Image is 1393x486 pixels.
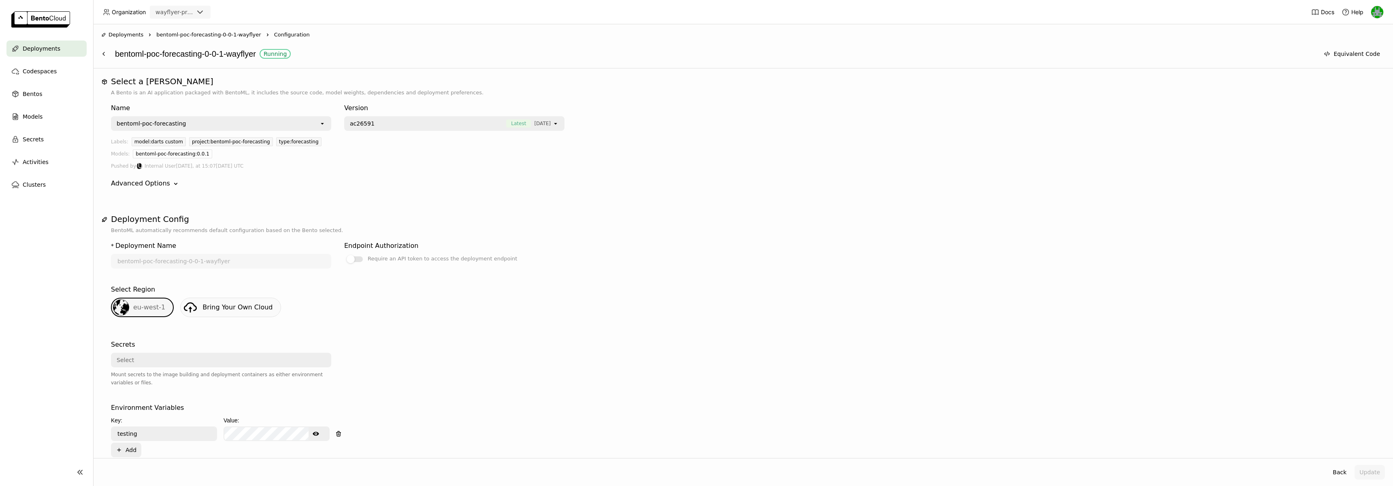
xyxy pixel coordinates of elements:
[506,119,531,128] span: Latest
[23,134,44,144] span: Secrets
[115,46,1315,62] div: bentoml-poc-forecasting-0-0-1-wayflyer
[1355,465,1385,480] button: Update
[112,427,216,440] input: Key
[309,427,323,440] button: Show password text
[552,119,552,128] input: Selected [object Object].
[194,9,195,17] input: Selected wayflyer-prod.
[1319,47,1385,61] button: Equivalent Code
[111,162,1375,171] div: Pushed by [DATE], at 15:07[DATE] UTC
[23,157,49,167] span: Activities
[101,31,143,39] div: Deployments
[111,226,1375,234] p: BentoML automatically recommends default configuration based on the Bento selected.
[23,89,42,99] span: Bentos
[101,31,1385,39] nav: Breadcrumbs navigation
[112,255,330,268] input: name of deployment (autogenerated if blank)
[112,9,146,16] span: Organization
[111,371,331,387] div: Mount secrets to the image building and deployment containers as either environment variables or ...
[23,180,46,190] span: Clusters
[111,340,135,350] div: Secrets
[111,285,155,294] div: Select Region
[1311,8,1334,16] a: Docs
[11,11,70,28] img: logo
[136,163,143,169] div: Internal User
[111,77,1375,86] h1: Select a [PERSON_NAME]
[111,179,170,188] div: Advanced Options
[155,8,194,16] div: wayflyer-prod
[6,86,87,102] a: Bentos
[117,356,134,364] div: Select
[145,162,176,171] span: Internal User
[111,89,1375,97] p: A Bento is an AI application packaged with BentoML, it includes the source code, model weights, d...
[368,254,517,264] div: Require an API token to access the deployment endpoint
[6,177,87,193] a: Clusters
[147,32,153,38] svg: Right
[109,31,143,39] span: Deployments
[180,298,281,317] a: Bring Your Own Cloud
[111,214,1375,224] h1: Deployment Config
[133,303,165,311] span: eu-west-1
[116,447,122,453] svg: Plus
[1321,9,1334,16] span: Docs
[224,416,330,425] div: Value:
[111,137,128,149] div: Labels:
[344,103,564,113] div: Version
[6,63,87,79] a: Codespaces
[6,40,87,57] a: Deployments
[132,137,186,146] div: model:darts custom
[189,137,273,146] div: project:bentoml-poc-forecasting
[552,120,559,127] svg: open
[276,137,322,146] div: type:forecasting
[1351,9,1363,16] span: Help
[274,31,310,39] span: Configuration
[1371,6,1383,18] img: Sean Hickey
[344,241,418,251] div: Endpoint Authorization
[115,241,176,251] div: Deployment Name
[6,109,87,125] a: Models
[23,112,43,122] span: Models
[1328,465,1351,480] button: Back
[111,416,217,425] div: Key:
[111,179,1375,188] div: Advanced Options
[6,131,87,147] a: Secrets
[117,119,186,128] div: bentoml-poc-forecasting
[111,443,141,457] button: Add
[6,154,87,170] a: Activities
[23,44,60,53] span: Deployments
[23,66,57,76] span: Codespaces
[264,32,271,38] svg: Right
[313,431,319,437] svg: Show password text
[156,31,261,39] span: bentoml-poc-forecasting-0-0-1-wayflyer
[350,119,375,128] span: ac26591
[111,103,331,113] div: Name
[1342,8,1363,16] div: Help
[133,149,212,158] div: bentoml-poc-forecasting:0.0.1
[534,119,551,128] span: [DATE]
[111,149,130,162] div: Models:
[264,51,287,57] div: Running
[172,180,180,188] svg: Down
[202,303,273,311] span: Bring Your Own Cloud
[111,403,184,413] div: Environment Variables
[319,120,326,127] svg: open
[136,163,142,169] div: IU
[111,298,174,317] div: eu-west-1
